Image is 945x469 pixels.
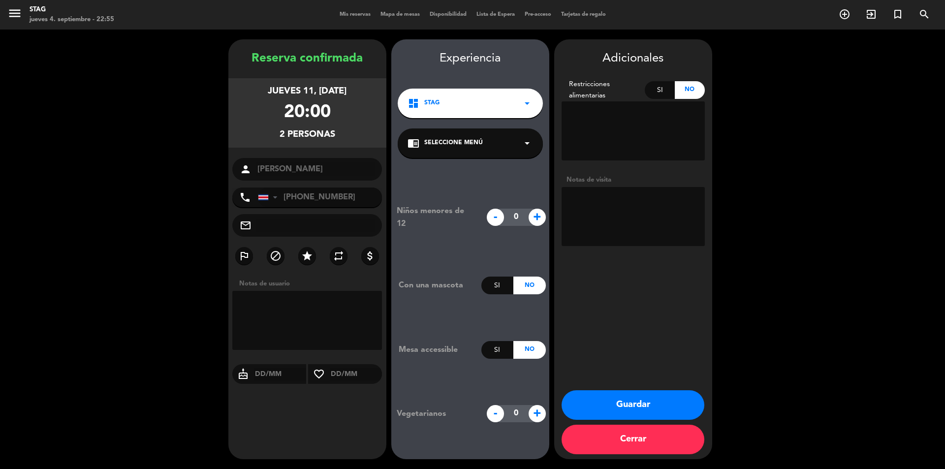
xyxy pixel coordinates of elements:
span: Mapa de mesas [376,12,425,17]
div: Si [645,81,675,99]
span: Lista de Espera [472,12,520,17]
span: Tarjetas de regalo [556,12,611,17]
span: STAG [424,98,440,108]
div: No [513,277,545,294]
div: Mesa accessible [391,344,481,356]
i: arrow_drop_down [521,137,533,149]
i: attach_money [364,250,376,262]
div: Niños menores de 12 [389,205,481,230]
div: STAG [30,5,114,15]
i: search [918,8,930,20]
button: Guardar [562,390,704,420]
i: chrome_reader_mode [408,137,419,149]
i: person [240,163,252,175]
div: Notas de usuario [234,279,386,289]
div: Adicionales [562,49,705,68]
input: DD/MM [330,368,382,380]
div: No [513,341,545,359]
i: arrow_drop_down [521,97,533,109]
span: - [487,405,504,422]
i: cake [232,368,254,380]
div: jueves 4. septiembre - 22:55 [30,15,114,25]
i: mail_outline [240,219,252,231]
span: Mis reservas [335,12,376,17]
i: turned_in_not [892,8,904,20]
span: + [529,405,546,422]
div: Restricciones alimentarias [562,79,645,101]
div: Notas de visita [562,175,705,185]
button: menu [7,6,22,24]
div: jueves 11, [DATE] [268,84,346,98]
i: favorite_border [308,368,330,380]
div: Con una mascota [391,279,481,292]
span: Pre-acceso [520,12,556,17]
span: Seleccione Menú [424,138,483,148]
i: block [270,250,282,262]
i: dashboard [408,97,419,109]
i: repeat [333,250,345,262]
button: Cerrar [562,425,704,454]
div: Experiencia [391,49,549,68]
span: - [487,209,504,226]
i: outlined_flag [238,250,250,262]
i: exit_to_app [865,8,877,20]
span: + [529,209,546,226]
i: menu [7,6,22,21]
div: Reserva confirmada [228,49,386,68]
i: star [301,250,313,262]
div: No [675,81,705,99]
div: Costa Rica: +506 [258,188,281,207]
div: Vegetarianos [389,407,481,420]
input: DD/MM [254,368,307,380]
span: Disponibilidad [425,12,472,17]
div: 2 personas [280,127,335,142]
div: Si [481,277,513,294]
div: 20:00 [284,98,331,127]
div: Si [481,341,513,359]
i: phone [239,191,251,203]
i: add_circle_outline [839,8,850,20]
